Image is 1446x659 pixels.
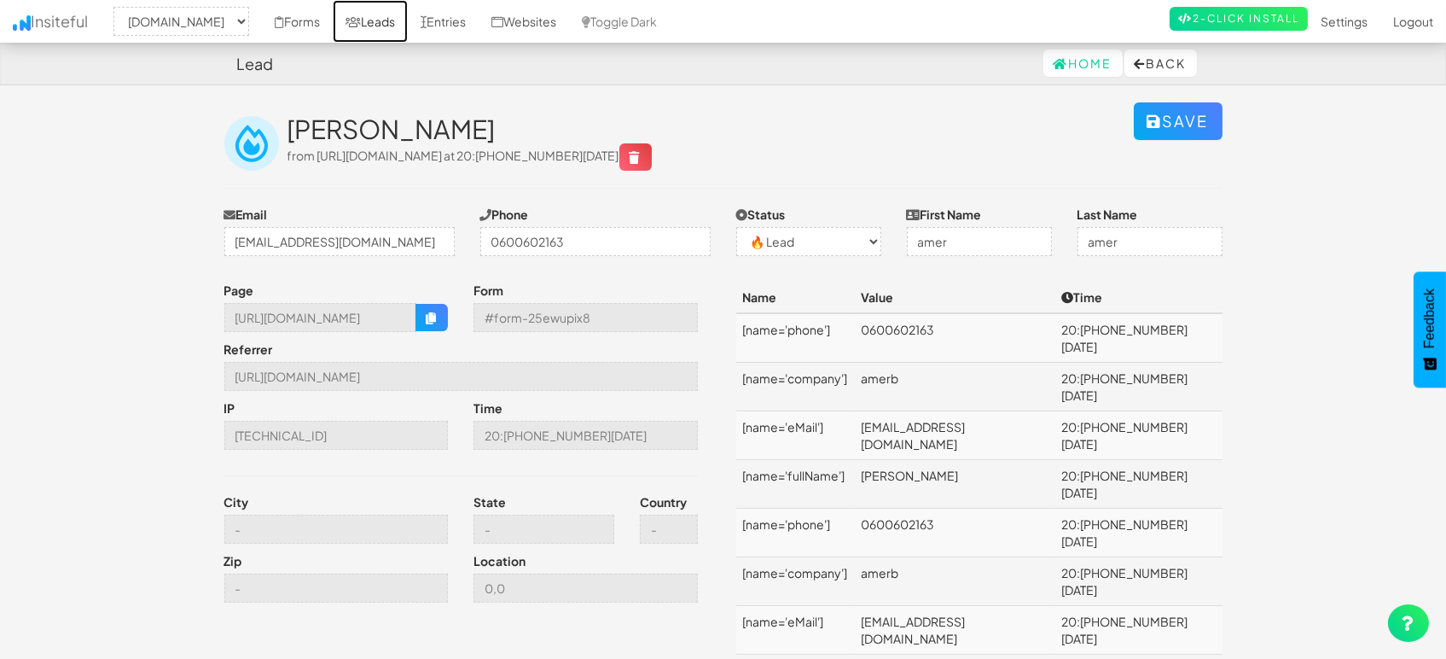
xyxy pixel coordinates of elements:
[224,399,235,417] label: IP
[224,341,273,358] label: Referrer
[1077,227,1222,256] input: Doe
[1054,363,1222,411] td: 20:[PHONE_NUMBER][DATE]
[1043,50,1123,77] a: Home
[640,493,687,510] label: Country
[473,574,698,603] input: --
[473,515,614,544] input: --
[1422,289,1437,348] span: Feedback
[473,282,503,299] label: Form
[855,363,1054,411] td: amerb
[736,411,855,460] td: [name='eMail']
[855,606,1054,655] td: [EMAIL_ADDRESS][DOMAIN_NAME]
[855,557,1054,606] td: amerb
[237,55,274,73] h4: Lead
[1054,557,1222,606] td: 20:[PHONE_NUMBER][DATE]
[224,116,279,171] img: insiteful-lead.png
[855,313,1054,363] td: 0600602163
[224,227,455,256] input: j@doe.com
[907,227,1052,256] input: John
[855,460,1054,509] td: [PERSON_NAME]
[287,148,652,163] span: from [URL][DOMAIN_NAME] at 20:[PHONE_NUMBER][DATE]
[855,509,1054,557] td: 0600602163
[1054,282,1222,313] th: Time
[855,282,1054,313] th: Value
[736,557,855,606] td: [name='company']
[640,515,698,544] input: --
[473,421,698,450] input: --
[1054,411,1222,460] td: 20:[PHONE_NUMBER][DATE]
[224,574,449,603] input: --
[736,460,855,509] td: [name='fullName']
[1054,313,1222,363] td: 20:[PHONE_NUMBER][DATE]
[480,227,711,256] input: (123)-456-7890
[1054,509,1222,557] td: 20:[PHONE_NUMBER][DATE]
[907,206,982,223] label: First Name
[224,206,268,223] label: Email
[224,515,449,544] input: --
[736,509,855,557] td: [name='phone']
[473,493,506,510] label: State
[224,303,417,332] input: --
[1414,271,1446,388] button: Feedback - Show survey
[1054,460,1222,509] td: 20:[PHONE_NUMBER][DATE]
[855,411,1054,460] td: [EMAIL_ADDRESS][DOMAIN_NAME]
[473,303,698,332] input: --
[1134,102,1222,140] button: Save
[736,206,786,223] label: Status
[473,552,526,569] label: Location
[224,493,249,510] label: City
[736,313,855,363] td: [name='phone']
[736,363,855,411] td: [name='company']
[224,552,242,569] label: Zip
[287,115,1134,143] h2: [PERSON_NAME]
[224,421,449,450] input: --
[13,15,31,31] img: icon.png
[736,282,855,313] th: Name
[1054,606,1222,655] td: 20:[PHONE_NUMBER][DATE]
[736,606,855,655] td: [name='eMail']
[224,362,698,391] input: --
[1170,7,1308,31] a: 2-Click Install
[473,399,502,417] label: Time
[480,206,529,223] label: Phone
[1077,206,1138,223] label: Last Name
[224,282,254,299] label: Page
[1124,50,1197,77] button: Back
